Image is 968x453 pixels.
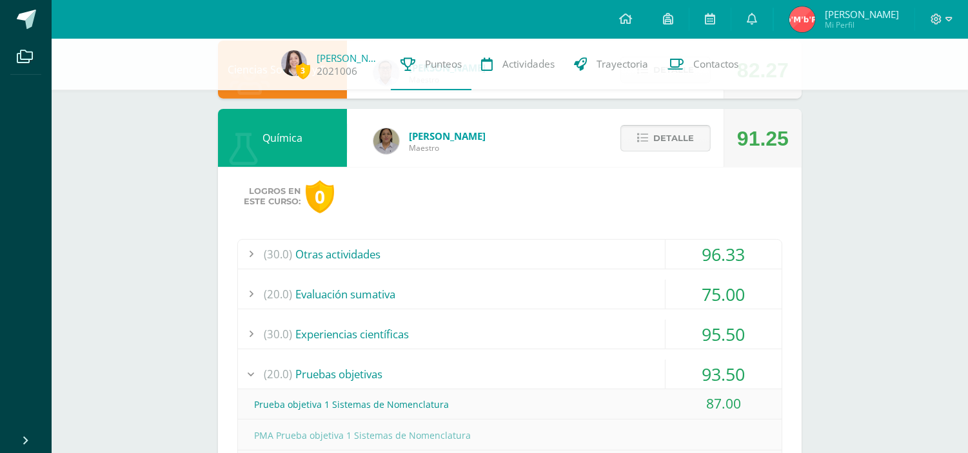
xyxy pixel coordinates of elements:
button: Detalle [620,125,711,151]
div: Evaluación sumativa [238,280,782,309]
div: 95.50 [666,320,782,349]
span: 3 [296,63,310,79]
div: 0 [306,180,334,213]
div: 96.33 [666,240,782,269]
div: Química [218,109,347,167]
div: Experiencias científicas [238,320,782,349]
span: Logros en este curso: [244,186,301,207]
div: 91.25 [737,110,789,168]
span: [PERSON_NAME] [825,8,899,21]
span: Detalle [653,126,694,150]
div: Pruebas objetivas [238,360,782,389]
span: (30.0) [264,240,292,269]
a: [PERSON_NAME] [317,52,381,64]
a: Trayectoria [564,39,658,90]
div: 87.00 [666,389,782,418]
span: (30.0) [264,320,292,349]
div: Otras actividades [238,240,782,269]
a: Punteos [391,39,471,90]
div: PMA Prueba objetiva 1 Sistemas de Nomenclatura [238,421,782,450]
a: Actividades [471,39,564,90]
a: 2021006 [317,64,357,78]
img: 3af43c4f3931345fadf8ce10480f33e2.png [373,128,399,154]
span: (20.0) [264,280,292,309]
span: [PERSON_NAME] [409,130,486,142]
span: (20.0) [264,360,292,389]
div: 75.00 [666,280,782,309]
img: ca3c5678045a47df34288d126a1d4061.png [789,6,815,32]
span: Maestro [409,142,486,153]
span: Contactos [693,57,738,71]
div: Prueba objetiva 1 Sistemas de Nomenclatura [238,390,782,419]
div: 93.50 [666,360,782,389]
span: Mi Perfil [825,19,899,30]
a: Contactos [658,39,748,90]
span: Trayectoria [597,57,648,71]
img: 3e8caf98d58fd82dbc8d372b63dd9bb0.png [281,50,307,76]
span: Punteos [425,57,462,71]
span: Actividades [502,57,555,71]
